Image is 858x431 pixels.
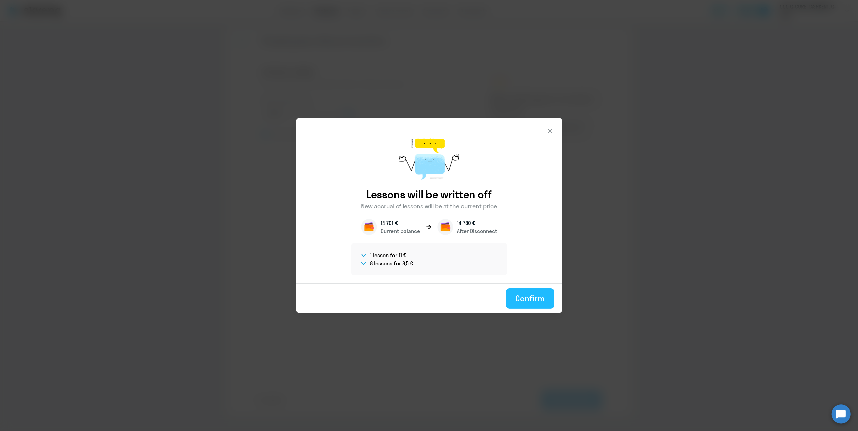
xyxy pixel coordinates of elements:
img: wallet.png [437,219,453,235]
p: 14 780 € [457,219,497,227]
p: 14 701 € [381,219,420,227]
p: New accrual of lessons will be at the current price [361,202,497,211]
div: Confirm [515,293,545,304]
button: Confirm [506,288,554,309]
h4: 1 lesson for 11 € [370,251,407,259]
p: Current balance [381,227,420,235]
p: After Disconnect [457,227,497,235]
img: message-sent.png [399,131,459,188]
h4: 8 lessons for 8,5 € [370,260,413,267]
img: wallet.png [361,219,377,235]
h3: Lessons will be written off [366,188,492,201]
